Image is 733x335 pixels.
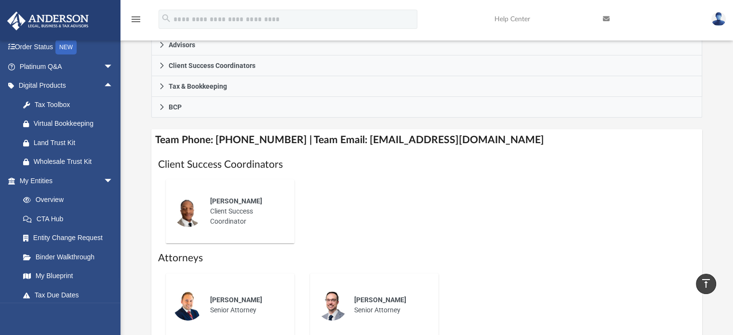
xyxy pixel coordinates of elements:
a: Tax Due Dates [13,285,128,305]
a: My Entitiesarrow_drop_down [7,171,128,190]
h1: Attorneys [158,251,696,265]
span: Tax & Bookkeeping [169,83,227,90]
a: Tax & Bookkeeping [151,76,703,97]
img: Anderson Advisors Platinum Portal [4,12,92,30]
div: Virtual Bookkeeping [34,118,116,130]
div: NEW [55,40,77,54]
img: thumbnail [173,196,203,227]
h4: Team Phone: [PHONE_NUMBER] | Team Email: [EMAIL_ADDRESS][DOMAIN_NAME] [151,129,703,151]
span: arrow_drop_down [104,171,123,191]
span: [PERSON_NAME] [210,296,262,304]
a: Advisors [151,35,703,55]
a: Wholesale Trust Kit [13,152,128,172]
a: Overview [13,190,128,210]
div: Wholesale Trust Kit [34,156,116,168]
img: User Pic [711,12,726,26]
a: Tax Toolbox [13,95,128,114]
div: Senior Attorney [203,288,288,322]
span: BCP [169,104,182,110]
a: CTA Hub [13,209,128,228]
a: My Blueprint [13,267,123,286]
a: BCP [151,97,703,118]
img: thumbnail [173,290,203,321]
span: [PERSON_NAME] [354,296,406,304]
a: Order StatusNEW [7,38,128,57]
span: arrow_drop_down [104,57,123,77]
span: Advisors [169,41,195,48]
span: Client Success Coordinators [169,62,255,69]
div: Senior Attorney [347,288,432,322]
a: Digital Productsarrow_drop_up [7,76,128,95]
h1: Client Success Coordinators [158,158,696,172]
div: Client Success Coordinator [203,189,288,233]
img: thumbnail [317,290,347,321]
a: Platinum Q&Aarrow_drop_down [7,57,128,76]
span: arrow_drop_up [104,76,123,96]
a: vertical_align_top [696,274,716,294]
span: [PERSON_NAME] [210,197,262,205]
div: Tax Toolbox [34,99,116,111]
i: vertical_align_top [700,278,712,289]
a: Land Trust Kit [13,133,128,152]
a: Client Success Coordinators [151,55,703,76]
i: menu [130,13,142,25]
a: menu [130,18,142,25]
a: Virtual Bookkeeping [13,114,128,134]
a: Binder Walkthrough [13,247,128,267]
div: Land Trust Kit [34,137,116,149]
a: Entity Change Request [13,228,128,248]
i: search [161,13,172,24]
